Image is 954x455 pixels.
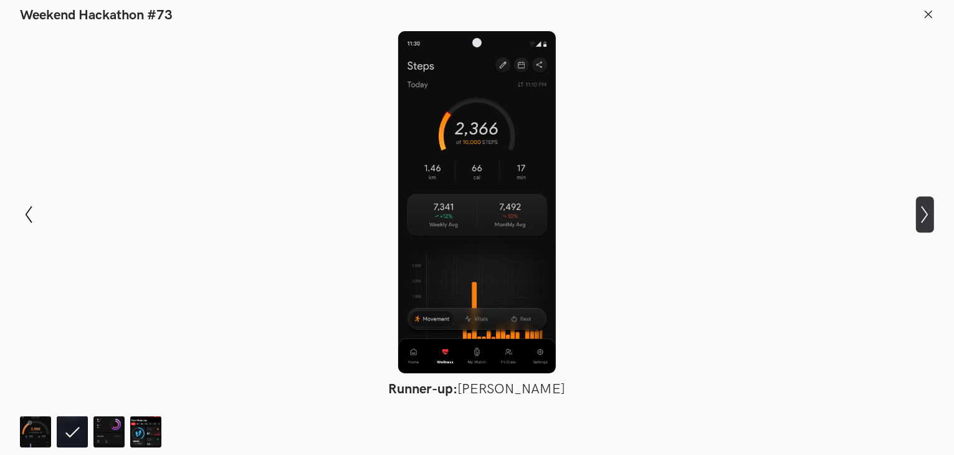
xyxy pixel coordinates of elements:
img: Redesign_6.png [20,416,51,448]
h1: Weekend Hackathon #73 [20,7,173,24]
figcaption: [PERSON_NAME] [103,381,851,398]
img: iPhone_16_-_5.png [130,416,161,448]
strong: Runner-up: [389,381,458,398]
img: Boat_challenge.png [93,416,125,448]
